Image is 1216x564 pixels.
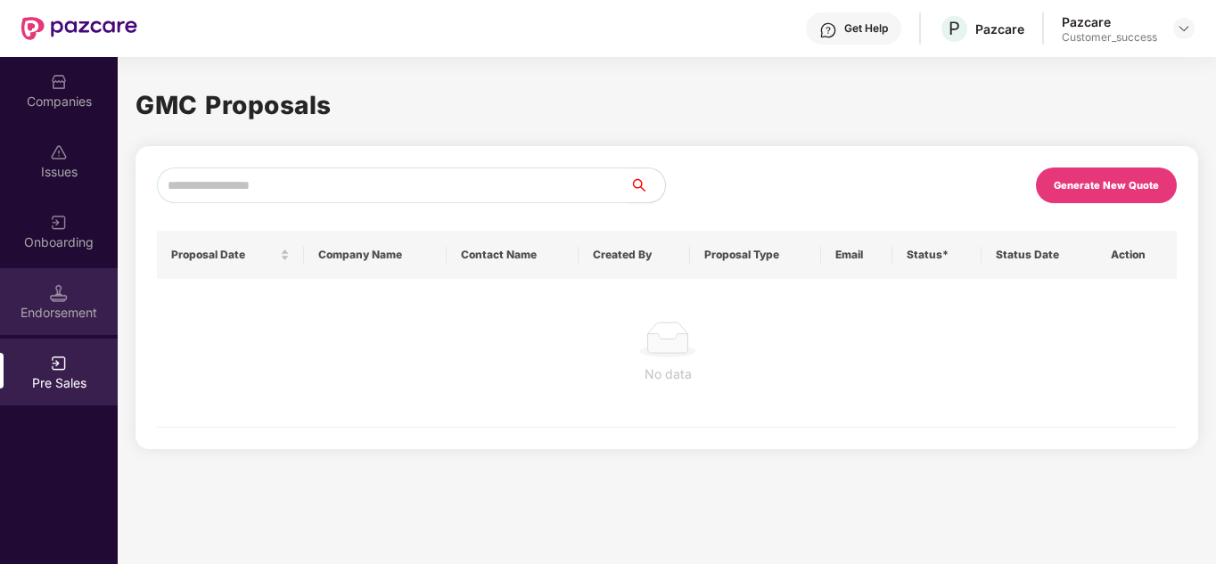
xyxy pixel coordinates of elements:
[629,168,666,203] button: search
[21,17,137,40] img: New Pazcare Logo
[1177,21,1191,36] img: svg+xml;base64,PHN2ZyBpZD0iRHJvcGRvd24tMzJ4MzIiIHhtbG5zPSJodHRwOi8vd3d3LnczLm9yZy8yMDAwL3N2ZyIgd2...
[892,231,982,279] th: Status*
[629,178,665,192] span: search
[447,231,579,279] th: Contact Name
[1097,231,1177,279] th: Action
[1054,179,1159,192] div: Generate New Quote
[1062,30,1157,45] div: Customer_success
[304,231,447,279] th: Company Name
[819,21,837,39] img: svg+xml;base64,PHN2ZyBpZD0iSGVscC0zMngzMiIgeG1sbnM9Imh0dHA6Ly93d3cudzMub3JnLzIwMDAvc3ZnIiB3aWR0aD...
[50,355,68,372] img: svg+xml;base64,PHN2ZyB3aWR0aD0iMjAiIGhlaWdodD0iMjAiIHZpZXdCb3g9IjAgMCAyMCAyMCIgZmlsbD0ibm9uZSIgeG...
[844,21,888,36] div: Get Help
[50,214,68,232] img: svg+xml;base64,PHN2ZyB3aWR0aD0iMjAiIGhlaWdodD0iMjAiIHZpZXdCb3g9IjAgMCAyMCAyMCIgZmlsbD0ibm9uZSIgeG...
[171,248,276,262] span: Proposal Date
[949,18,960,39] span: P
[171,364,1164,384] div: No data
[982,231,1098,279] th: Status Date
[136,86,1198,125] h1: GMC Proposals
[50,73,68,91] img: svg+xml;base64,PHN2ZyBpZD0iQ29tcGFuaWVzIiB4bWxucz0iaHR0cDovL3d3dy53My5vcmcvMjAwMC9zdmciIHdpZHRoPS...
[690,231,821,279] th: Proposal Type
[50,284,68,302] img: svg+xml;base64,PHN2ZyB3aWR0aD0iMTQuNSIgaGVpZ2h0PSIxNC41IiB2aWV3Qm94PSIwIDAgMTYgMTYiIGZpbGw9Im5vbm...
[1062,13,1157,30] div: Pazcare
[50,143,68,161] img: svg+xml;base64,PHN2ZyBpZD0iSXNzdWVzX2Rpc2FibGVkIiB4bWxucz0iaHR0cDovL3d3dy53My5vcmcvMjAwMC9zdmciIH...
[975,20,1024,37] div: Pazcare
[157,231,304,279] th: Proposal Date
[579,231,689,279] th: Created By
[821,231,892,279] th: Email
